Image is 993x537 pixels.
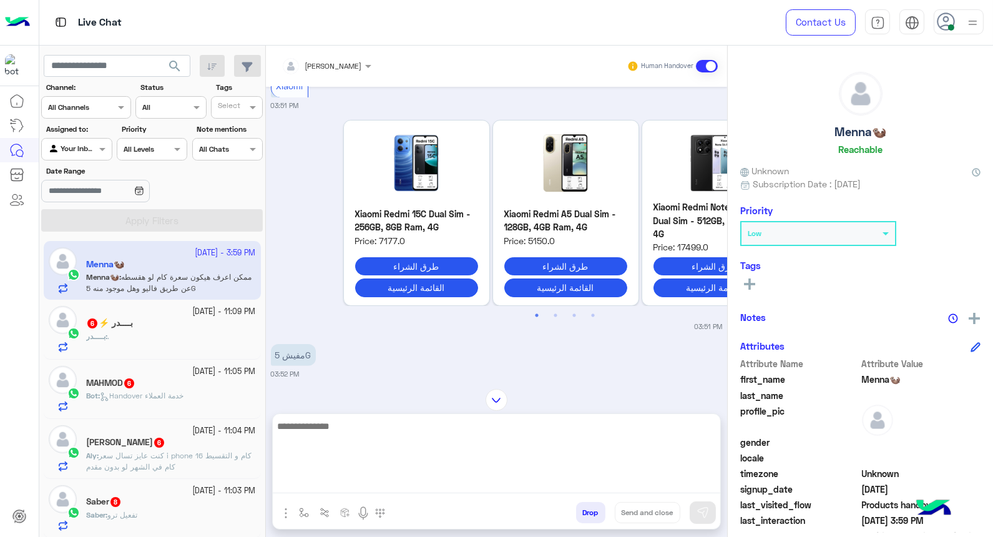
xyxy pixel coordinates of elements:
[740,260,981,271] h6: Tags
[969,313,980,324] img: add
[154,438,164,448] span: 6
[865,9,890,36] a: tab
[49,425,77,453] img: defaultAdmin.png
[271,101,299,111] small: 03:51 PM
[862,405,893,436] img: defaultAdmin.png
[355,132,478,194] img: 15C-blue-ksp.jpg
[46,82,130,93] label: Channel:
[653,278,776,297] button: القائمة الرئيسية
[305,61,362,71] span: [PERSON_NAME]
[355,234,478,247] span: Price: 7177.0
[86,437,165,448] h5: Aly Ayman
[86,510,107,520] b: :
[294,502,315,523] button: select flow
[49,366,77,394] img: defaultAdmin.png
[86,451,97,460] span: Aly
[335,502,356,523] button: create order
[740,467,859,480] span: timezone
[862,483,981,496] span: 2025-10-02T12:49:39.995Z
[124,378,134,388] span: 6
[107,332,109,341] span: .
[160,55,190,82] button: search
[504,207,627,234] p: Xiaomi Redmi A5 Dual Sim - 128GB, 4GB Ram, 4G
[740,164,789,177] span: Unknown
[653,132,776,194] img: Note-14-Pro-4G-512.jpg
[67,506,80,519] img: WhatsApp
[641,61,693,71] small: Human Handover
[67,327,80,340] img: WhatsApp
[838,144,883,155] h6: Reachable
[271,369,300,379] small: 03:52 PM
[86,451,252,471] span: كنت عايز تسال سعر i phone 16 كام و التقسيط كام في الشهر لو بدون مقدم
[740,405,859,433] span: profile_pic
[216,100,240,114] div: Select
[486,389,507,411] img: scroll
[504,234,627,247] span: Price: 5150.0
[862,357,981,370] span: Attribute Value
[86,332,107,341] b: :
[67,446,80,459] img: WhatsApp
[531,309,543,322] button: 1 of 2
[5,9,30,36] img: Logo
[49,306,77,334] img: defaultAdmin.png
[740,498,859,511] span: last_visited_flow
[549,309,562,322] button: 2 of 2
[46,165,186,177] label: Date Range
[355,207,478,234] p: Xiaomi Redmi 15C Dual Sim - 256GB, 8GB Ram, 4G
[340,508,350,518] img: create order
[355,278,478,297] button: القائمة الرئيسية
[740,514,859,527] span: last_interaction
[948,313,958,323] img: notes
[87,318,97,328] span: 6
[504,132,627,194] img: Redmi-A5-128.jpg
[912,487,956,531] img: hulul-logo.png
[753,177,861,190] span: Subscription Date : [DATE]
[697,506,709,519] img: send message
[41,209,263,232] button: Apply Filters
[299,508,309,518] img: select flow
[53,14,69,30] img: tab
[278,506,293,521] img: send attachment
[653,257,776,275] button: طرق الشراء
[871,16,885,30] img: tab
[740,357,859,370] span: Attribute Name
[740,373,859,386] span: first_name
[653,240,776,254] span: Price: 17499.0
[748,229,761,238] b: Low
[740,205,773,216] h6: Priority
[193,366,256,378] small: [DATE] - 11:05 PM
[49,485,77,513] img: defaultAdmin.png
[862,436,981,449] span: null
[862,451,981,465] span: null
[905,16,919,30] img: tab
[740,483,859,496] span: signup_date
[193,306,256,318] small: [DATE] - 11:09 PM
[86,391,98,400] span: Bot
[740,389,859,402] span: last_name
[100,391,183,400] span: Handover خدمة العملاء
[504,257,627,275] button: طرق الشراء
[965,15,981,31] img: profile
[576,502,605,523] button: Drop
[740,312,766,323] h6: Notes
[86,496,122,507] h5: Saber
[695,322,723,332] small: 03:51 PM
[862,467,981,480] span: Unknown
[86,332,105,341] span: بــــدر
[504,278,627,297] button: القائمة الرئيسية
[315,502,335,523] button: Trigger scenario
[140,82,205,93] label: Status
[615,502,680,523] button: Send and close
[271,344,316,366] p: 2/10/2025, 3:52 PM
[86,510,105,520] span: Saber
[320,508,330,518] img: Trigger scenario
[78,14,122,31] p: Live Chat
[740,436,859,449] span: gender
[356,506,371,521] img: send voice note
[86,318,133,328] h5: بــــدر ⚡
[122,124,186,135] label: Priority
[862,514,981,527] span: 2025-10-02T12:59:27.532Z
[653,200,776,240] p: Xiaomi Redmi Note 14 Pro Dual Sim - 512GB, 12GB Ram, 4G
[740,451,859,465] span: locale
[834,125,886,139] h5: Menna🦦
